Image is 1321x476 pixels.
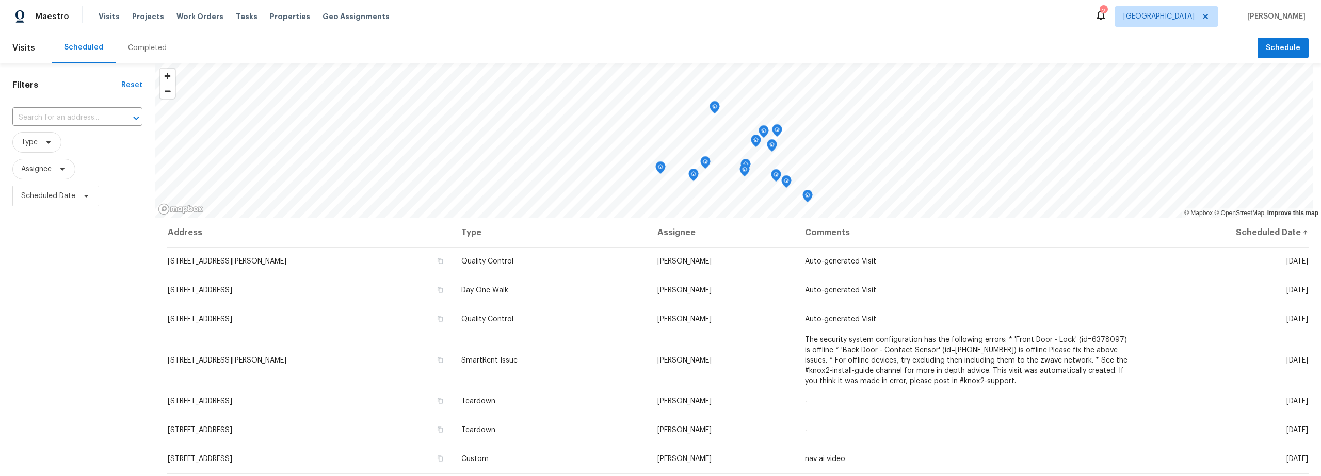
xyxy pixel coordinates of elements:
button: Open [129,111,143,125]
span: [PERSON_NAME] [657,398,712,405]
span: [STREET_ADDRESS] [168,398,232,405]
span: Geo Assignments [323,11,390,22]
span: [GEOGRAPHIC_DATA] [1123,11,1195,22]
div: Map marker [751,135,761,151]
span: [PERSON_NAME] [657,258,712,265]
div: Map marker [759,125,769,141]
div: Completed [128,43,167,53]
button: Copy Address [436,425,445,434]
span: Custom [461,455,489,463]
input: Search for an address... [12,110,114,126]
span: [STREET_ADDRESS][PERSON_NAME] [168,258,286,265]
a: Mapbox homepage [158,203,203,215]
button: Zoom in [160,69,175,84]
span: [STREET_ADDRESS][PERSON_NAME] [168,357,286,364]
span: The security system configuration has the following errors: * 'Front Door - Lock' (id=6378097) is... [805,336,1127,385]
button: Copy Address [436,396,445,405]
span: Maestro [35,11,69,22]
span: Auto-generated Visit [805,287,876,294]
span: [DATE] [1286,398,1308,405]
div: Map marker [740,159,751,175]
div: Map marker [802,190,813,206]
span: Tasks [236,13,257,20]
span: [PERSON_NAME] [1243,11,1306,22]
div: Scheduled [64,42,103,53]
span: [STREET_ADDRESS] [168,455,232,463]
th: Assignee [649,218,797,247]
div: Map marker [781,175,792,191]
div: 2 [1100,6,1107,17]
button: Copy Address [436,454,445,463]
a: Mapbox [1184,209,1213,217]
span: Day One Walk [461,287,508,294]
a: Improve this map [1267,209,1318,217]
th: Scheduled Date ↑ [1139,218,1309,247]
span: Teardown [461,426,495,434]
span: Type [21,137,38,147]
button: Copy Address [436,314,445,323]
span: Properties [270,11,310,22]
div: Map marker [767,139,777,155]
span: [PERSON_NAME] [657,287,712,294]
span: SmartRent Issue [461,357,518,364]
span: [STREET_ADDRESS] [168,426,232,434]
span: Visits [99,11,120,22]
span: [PERSON_NAME] [657,455,712,463]
th: Type [453,218,649,247]
div: Map marker [771,169,781,185]
button: Copy Address [436,355,445,365]
div: Map marker [710,101,720,117]
div: Map marker [739,164,750,180]
th: Address [167,218,453,247]
button: Copy Address [436,256,445,266]
span: Visits [12,37,35,59]
div: Map marker [700,156,711,172]
span: - [805,426,808,434]
span: [DATE] [1286,258,1308,265]
span: Teardown [461,398,495,405]
div: Map marker [772,124,782,140]
span: [DATE] [1286,455,1308,463]
span: [PERSON_NAME] [657,357,712,364]
span: Work Orders [176,11,223,22]
span: Auto-generated Visit [805,316,876,323]
span: Quality Control [461,258,513,265]
span: Scheduled Date [21,191,75,201]
span: - [805,398,808,405]
span: Projects [132,11,164,22]
span: nav ai video [805,455,845,463]
th: Comments [797,218,1139,247]
span: [PERSON_NAME] [657,316,712,323]
div: Reset [121,80,142,90]
div: Map marker [688,169,699,185]
button: Zoom out [160,84,175,99]
h1: Filters [12,80,121,90]
span: [DATE] [1286,357,1308,364]
span: [STREET_ADDRESS] [168,316,232,323]
span: Schedule [1266,42,1300,55]
a: OpenStreetMap [1214,209,1264,217]
span: Quality Control [461,316,513,323]
button: Schedule [1258,38,1309,59]
span: [DATE] [1286,316,1308,323]
span: [PERSON_NAME] [657,426,712,434]
canvas: Map [155,63,1313,218]
div: Map marker [655,161,666,177]
span: [DATE] [1286,426,1308,434]
span: Auto-generated Visit [805,258,876,265]
button: Copy Address [436,285,445,294]
span: Assignee [21,164,52,174]
span: [STREET_ADDRESS] [168,287,232,294]
span: [DATE] [1286,287,1308,294]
